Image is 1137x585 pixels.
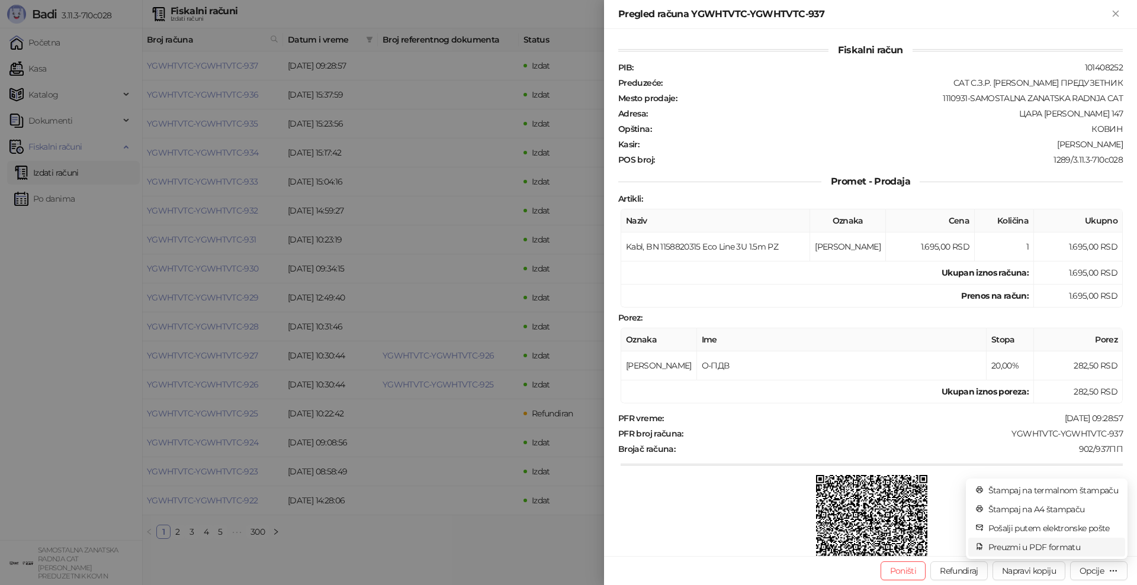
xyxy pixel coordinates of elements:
[656,154,1124,165] div: 1289/3.11.3-710c028
[685,428,1124,439] div: YGWHTVTC-YGWHTVTC-937
[640,139,1124,150] div: [PERSON_NAME]
[828,44,912,56] span: Fiskalni račun
[697,328,987,351] th: Ime
[621,209,810,232] th: Naziv
[634,62,1124,73] div: 101408252
[621,232,810,261] td: Kabl, BN 1158820315 Eco Line 3U 1.5m PZ
[618,108,648,119] strong: Adresa :
[961,290,1029,301] strong: Prenos na račun :
[988,522,1118,535] span: Pošalji putem elektronske pošte
[665,413,1124,424] div: [DATE] 09:28:57
[697,351,987,380] td: О-ПДВ
[988,541,1118,554] span: Preuzmi u PDF formatu
[1034,232,1123,261] td: 1.695,00 RSD
[942,386,1029,397] strong: Ukupan iznos poreza:
[621,328,697,351] th: Oznaka
[618,139,639,150] strong: Kasir :
[1034,380,1123,403] td: 282,50 RSD
[1002,565,1056,576] span: Napravi kopiju
[988,503,1118,516] span: Štampaj na A4 štampaču
[618,154,654,165] strong: POS broj :
[886,232,975,261] td: 1.695,00 RSD
[988,484,1118,497] span: Štampaj na termalnom štampaču
[664,77,1124,88] div: CAT С.З.Р. [PERSON_NAME] ПРЕДУЗЕТНИК
[618,93,677,104] strong: Mesto prodaje :
[975,209,1034,232] th: Količina
[618,413,664,424] strong: PFR vreme :
[1034,261,1123,285] td: 1.695,00 RSD
[653,124,1124,134] div: КОВИН
[987,328,1034,351] th: Stopa
[1034,328,1123,351] th: Porez
[676,444,1124,454] div: 902/937ПП
[1080,565,1104,576] div: Opcije
[618,193,643,204] strong: Artikli :
[1109,7,1123,21] button: Zatvori
[975,232,1034,261] td: 1
[881,561,926,580] button: Poništi
[821,176,920,187] span: Promet - Prodaja
[1034,209,1123,232] th: Ukupno
[618,428,683,439] strong: PFR broj računa :
[1070,561,1128,580] button: Opcije
[649,108,1124,119] div: ЦАРА [PERSON_NAME] 147
[1034,351,1123,380] td: 282,50 RSD
[618,62,633,73] strong: PIB :
[930,561,988,580] button: Refundiraj
[810,209,886,232] th: Oznaka
[621,351,697,380] td: [PERSON_NAME]
[618,124,651,134] strong: Opština :
[810,232,886,261] td: [PERSON_NAME]
[993,561,1065,580] button: Napravi kopiju
[678,93,1124,104] div: 1110931-SAMOSTALNA ZANATSKA RADNJA CAT
[1034,285,1123,308] td: 1.695,00 RSD
[618,312,642,323] strong: Porez :
[618,7,1109,21] div: Pregled računa YGWHTVTC-YGWHTVTC-937
[618,77,663,88] strong: Preduzeće :
[942,267,1029,278] strong: Ukupan iznos računa :
[886,209,975,232] th: Cena
[987,351,1034,380] td: 20,00%
[618,444,675,454] strong: Brojač računa :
